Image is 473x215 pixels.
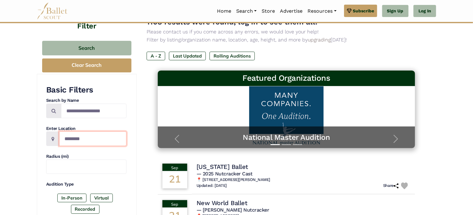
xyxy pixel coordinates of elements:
[383,183,399,188] h6: Share
[147,52,165,60] label: A - Z
[234,5,259,18] a: Search
[46,153,126,160] h4: Radius (mi)
[162,171,187,188] div: 21
[347,7,352,14] img: gem.svg
[344,5,377,17] a: Subscribe
[164,133,409,142] a: National Master Audition
[42,58,131,72] button: Clear Search
[197,163,248,171] h4: [US_STATE] Ballet
[71,205,99,213] label: Recorded
[197,199,247,207] h4: New World Ballet
[197,207,269,213] span: — [PERSON_NAME] Nutcracker
[271,141,280,148] button: Slide 1
[353,7,374,14] span: Subscribe
[42,41,131,55] button: Search
[162,200,187,208] div: Sep
[46,126,126,132] h4: Enter Location
[46,97,126,104] h4: Search by Name
[413,5,436,17] a: Log In
[169,52,206,60] label: Last Updated
[46,85,126,95] h3: Basic Filters
[305,5,339,18] a: Resources
[57,194,86,202] label: In-Person
[210,52,255,60] label: Rolling Auditions
[61,104,126,118] input: Search by names...
[162,164,187,171] div: Sep
[90,194,113,202] label: Virtual
[197,183,227,188] h6: Updated: [DATE]
[308,37,331,43] a: upgrading
[214,5,234,18] a: Home
[163,73,410,84] h3: Featured Organizations
[46,181,126,187] h4: Audition Type
[282,141,291,148] button: Slide 2
[197,177,410,183] h6: 📍 [STREET_ADDRESS][PERSON_NAME]
[147,28,426,36] p: Please contact us if you come across any errors, we would love your help!
[147,36,426,44] p: Filter by listing/organization name, location, age, height, and more by [DATE]!
[259,5,277,18] a: Store
[197,171,252,177] span: — 2025 Nutcracker Cast
[293,141,302,148] button: Slide 3
[382,5,409,17] a: Sign Up
[277,5,305,18] a: Advertise
[59,131,126,146] input: Location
